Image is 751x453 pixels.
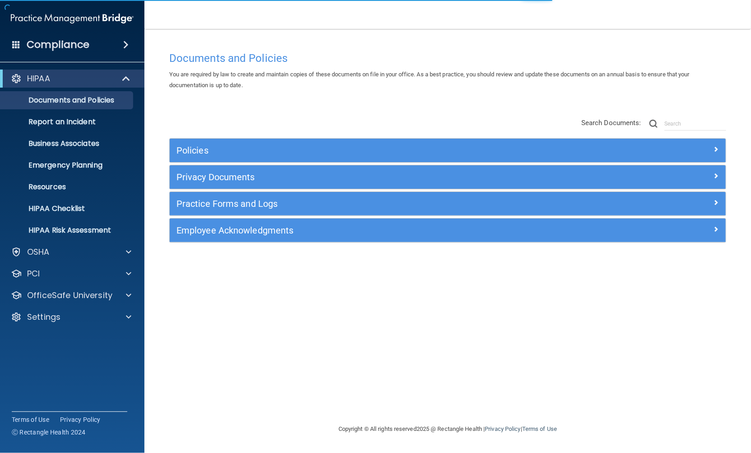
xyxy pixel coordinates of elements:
h5: Policies [176,145,580,155]
span: Ⓒ Rectangle Health 2024 [12,428,86,437]
a: Settings [11,312,131,322]
p: Documents and Policies [6,96,129,105]
p: OSHA [27,247,50,257]
h5: Practice Forms and Logs [176,199,580,209]
p: HIPAA Risk Assessment [6,226,129,235]
div: Copyright © All rights reserved 2025 @ Rectangle Health | | [283,415,612,444]
p: OfficeSafe University [27,290,112,301]
a: HIPAA [11,73,131,84]
input: Search [664,117,726,131]
a: Policies [176,143,719,158]
h4: Compliance [27,38,89,51]
img: ic-search.3b580494.png [649,120,658,128]
h5: Privacy Documents [176,172,580,182]
a: OSHA [11,247,131,257]
p: HIPAA [27,73,50,84]
a: OfficeSafe University [11,290,131,301]
p: HIPAA Checklist [6,204,129,213]
a: Privacy Policy [60,415,101,424]
p: Report an Incident [6,117,129,126]
a: Privacy Documents [176,170,719,184]
span: You are required by law to create and maintain copies of these documents on file in your office. ... [169,71,690,89]
a: Privacy Policy [485,425,520,432]
p: Emergency Planning [6,161,129,170]
p: PCI [27,268,40,279]
a: Practice Forms and Logs [176,196,719,211]
p: Settings [27,312,60,322]
a: Terms of Use [522,425,557,432]
p: Business Associates [6,139,129,148]
p: Resources [6,182,129,191]
h5: Employee Acknowledgments [176,225,580,235]
a: Employee Acknowledgments [176,223,719,238]
a: PCI [11,268,131,279]
span: Search Documents: [581,119,641,127]
img: PMB logo [11,9,134,28]
h4: Documents and Policies [169,52,726,64]
a: Terms of Use [12,415,49,424]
